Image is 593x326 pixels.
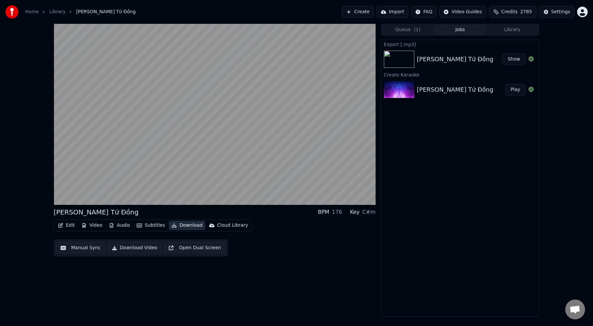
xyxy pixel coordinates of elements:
button: Settings [539,6,574,18]
button: Create [342,6,374,18]
div: Cloud Library [217,222,248,229]
span: 2785 [520,9,532,15]
span: [PERSON_NAME] Tứ Đồng [76,9,136,15]
div: 176 [332,208,342,216]
button: Show [502,53,526,65]
button: Import [377,6,408,18]
button: Library [486,25,538,35]
button: FAQ [411,6,436,18]
button: Video Guides [439,6,486,18]
a: Library [49,9,66,15]
div: C#m [362,208,376,216]
button: Download Video [108,242,161,254]
img: youka [5,5,19,19]
div: Create Karaoke [381,70,539,78]
a: Home [25,9,39,15]
button: Credits2785 [489,6,536,18]
div: [PERSON_NAME] Tứ Đồng [417,85,493,94]
button: Audio [106,221,133,230]
button: Video [79,221,105,230]
div: Key [350,208,360,216]
div: [PERSON_NAME] Tứ Đồng [417,55,493,64]
span: ( 1 ) [414,26,421,33]
div: BPM [318,208,329,216]
button: Download [169,221,205,230]
button: Open Dual Screen [164,242,225,254]
button: Jobs [434,25,486,35]
div: [PERSON_NAME] Tứ Đồng [54,208,139,217]
div: Open chat [565,300,585,319]
div: Settings [551,9,570,15]
nav: breadcrumb [25,9,136,15]
button: Edit [55,221,77,230]
button: Subtitles [134,221,167,230]
button: Queue [382,25,434,35]
div: Export [.mp3] [381,40,539,48]
button: Play [505,84,526,96]
span: Credits [501,9,518,15]
button: Manual Sync [56,242,105,254]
